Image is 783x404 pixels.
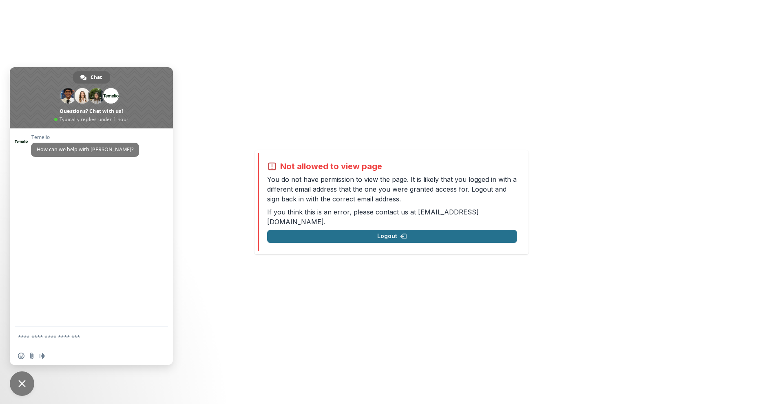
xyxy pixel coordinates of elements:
p: You do not have permission to view the page. It is likely that you logged in with a different ema... [267,174,517,204]
p: If you think this is an error, please contact us at . [267,207,517,227]
textarea: Compose your message... [18,333,147,341]
span: Audio message [39,353,46,359]
span: Send a file [29,353,35,359]
span: Insert an emoji [18,353,24,359]
span: How can we help with [PERSON_NAME]? [37,146,133,153]
div: Close chat [10,371,34,396]
a: [EMAIL_ADDRESS][DOMAIN_NAME] [267,208,479,226]
h2: Not allowed to view page [280,161,382,171]
span: Temelio [31,135,139,140]
div: Chat [73,71,110,84]
span: Chat [91,71,102,84]
button: Logout [267,230,517,243]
